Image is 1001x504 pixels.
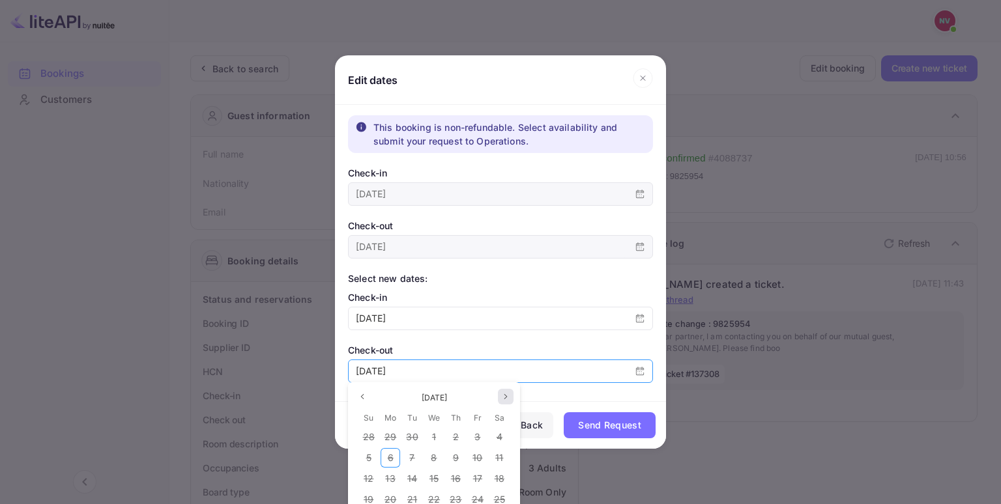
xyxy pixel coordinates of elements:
[407,473,417,484] span: 14
[379,468,401,489] div: 13 Oct 2025
[364,473,373,484] span: 12
[358,468,379,489] div: 12 Oct 2025
[348,74,398,87] div: Edit dates
[409,452,414,463] span: 7
[521,417,543,433] div: Back
[423,408,444,427] div: Wednesday
[407,410,416,426] span: Tu
[502,393,510,400] svg: page next
[445,447,467,468] div: 09 Oct 2025
[401,427,423,447] div: 30 Sep 2025
[473,473,482,484] span: 17
[578,417,641,433] div: Send Request
[388,452,394,463] span: 6
[635,367,645,376] svg: calender simple
[564,412,656,438] button: Send Request
[429,473,439,484] span: 15
[432,431,436,442] span: 1
[495,410,504,426] span: Sa
[445,408,467,427] div: Thursday
[635,314,645,323] svg: calender simple
[348,219,653,232] div: Check-out
[348,166,653,180] div: Check-in
[379,447,401,468] div: 06 Oct 2025
[348,343,653,357] div: Check-out
[358,447,379,468] div: 05 Oct 2025
[379,408,401,427] div: Monday
[445,468,467,489] div: 16 Oct 2025
[495,473,504,484] span: 18
[423,468,444,489] div: 15 Oct 2025
[384,431,396,442] span: 29
[373,120,641,148] div: This booking is non-refundable. Select availability and submit your request to Operations.
[497,431,502,442] span: 4
[431,452,437,463] span: 8
[385,473,395,484] span: 13
[423,447,444,468] div: 08 Oct 2025
[472,452,482,463] span: 10
[366,452,371,463] span: 5
[358,427,379,447] div: 28 Sep 2025
[401,408,423,427] div: Tuesday
[423,427,444,447] div: 01 Oct 2025
[495,452,503,463] span: 11
[453,452,459,463] span: 9
[363,431,375,442] span: 28
[355,389,370,404] button: Previous month
[358,393,366,400] svg: page previous
[416,390,452,406] button: Select month
[510,412,553,438] button: Back
[451,473,461,484] span: 16
[428,410,440,426] span: We
[467,447,488,468] div: 10 Oct 2025
[358,408,379,427] div: Sunday
[474,410,482,426] span: Fr
[349,307,628,329] input: yyyy-MM-dd
[401,468,423,489] div: 14 Oct 2025
[467,468,488,489] div: 17 Oct 2025
[451,410,461,426] span: Th
[364,410,373,426] span: Su
[489,468,510,489] div: 18 Oct 2025
[498,389,514,404] button: Next month
[467,408,488,427] div: Friday
[489,427,510,447] div: 04 Oct 2025
[348,272,653,285] div: Select new dates:
[384,410,396,426] span: Mo
[348,290,653,304] div: Check-in
[445,427,467,447] div: 02 Oct 2025
[489,447,510,468] div: 11 Oct 2025
[406,431,418,442] span: 30
[489,408,510,427] div: Saturday
[467,427,488,447] div: 03 Oct 2025
[453,431,459,442] span: 2
[349,360,628,382] input: yyyy-MM-dd
[379,427,401,447] div: 29 Sep 2025
[401,447,423,468] div: 07 Oct 2025
[474,431,480,442] span: 3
